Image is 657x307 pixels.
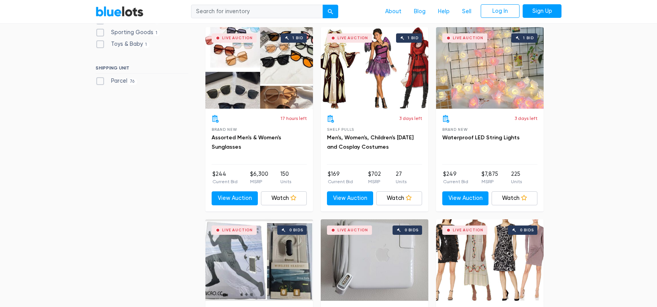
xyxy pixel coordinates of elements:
[212,170,238,186] li: $244
[280,170,291,186] li: 150
[492,191,538,205] a: Watch
[368,170,381,186] li: $702
[436,27,544,109] a: Live Auction 1 bid
[328,178,353,185] p: Current Bid
[96,77,137,85] label: Parcel
[321,219,428,301] a: Live Auction 0 bids
[481,178,498,185] p: MSRP
[212,191,258,205] a: View Auction
[96,65,188,74] h6: SHIPPING UNIT
[337,228,368,232] div: Live Auction
[408,4,432,19] a: Blog
[432,4,456,19] a: Help
[511,178,522,185] p: Units
[443,170,468,186] li: $249
[143,42,149,48] span: 1
[514,115,537,122] p: 3 days left
[376,191,422,205] a: Watch
[205,27,313,109] a: Live Auction 1 bid
[191,5,323,19] input: Search for inventory
[442,134,520,141] a: Waterproof LED String Lights
[289,228,303,232] div: 0 bids
[327,127,354,132] span: Shelf Pulls
[222,36,253,40] div: Live Auction
[368,178,381,185] p: MSRP
[520,228,534,232] div: 0 bids
[481,4,520,18] a: Log In
[337,36,368,40] div: Live Auction
[523,4,561,18] a: Sign Up
[222,228,253,232] div: Live Auction
[281,115,307,122] p: 17 hours left
[442,191,488,205] a: View Auction
[127,79,137,85] span: 76
[405,228,419,232] div: 0 bids
[280,178,291,185] p: Units
[212,127,237,132] span: Brand New
[328,170,353,186] li: $169
[456,4,478,19] a: Sell
[96,40,149,49] label: Toys & Baby
[511,170,522,186] li: 225
[96,28,160,37] label: Sporting Goods
[250,170,268,186] li: $6,300
[396,178,407,185] p: Units
[523,36,534,40] div: 1 bid
[327,191,373,205] a: View Auction
[453,228,483,232] div: Live Auction
[379,4,408,19] a: About
[436,219,544,301] a: Live Auction 0 bids
[96,6,144,17] a: BlueLots
[321,27,428,109] a: Live Auction 1 bid
[250,178,268,185] p: MSRP
[261,191,307,205] a: Watch
[396,170,407,186] li: 27
[212,134,281,150] a: Assorted Men's & Women's Sunglasses
[212,178,238,185] p: Current Bid
[442,127,468,132] span: Brand New
[453,36,483,40] div: Live Auction
[205,219,313,301] a: Live Auction 0 bids
[408,36,418,40] div: 1 bid
[327,134,414,150] a: Men's, Women's, Children's [DATE] and Cosplay Costumes
[153,30,160,36] span: 1
[481,170,498,186] li: $7,875
[399,115,422,122] p: 3 days left
[292,36,303,40] div: 1 bid
[443,178,468,185] p: Current Bid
